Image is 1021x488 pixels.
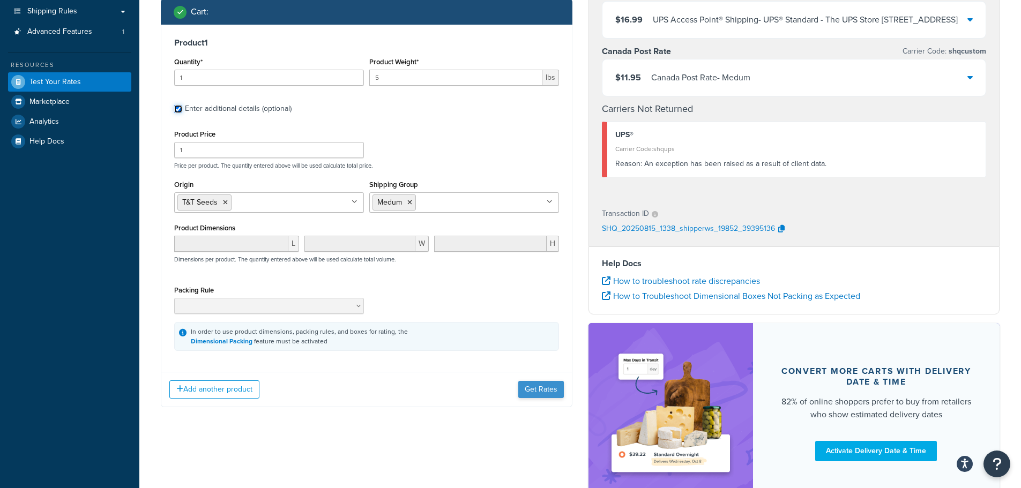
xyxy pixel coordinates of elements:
h2: Cart : [191,7,208,17]
input: Enter additional details (optional) [174,105,182,113]
span: Help Docs [29,137,64,146]
h3: Product 1 [174,37,559,48]
img: feature-image-ddt-36eae7f7280da8017bfb280eaccd9c446f90b1fe08728e4019434db127062ab4.png [605,339,737,488]
a: Advanced Features1 [8,22,131,42]
span: H [547,236,559,252]
span: W [415,236,429,252]
div: UPS Access Point® Shipping - UPS® Standard - The UPS Store [STREET_ADDRESS] [653,12,958,27]
p: Transaction ID [602,206,649,221]
button: Add another product [169,380,259,399]
div: An exception has been raised as a result of client data. [615,156,978,171]
h4: Help Docs [602,257,987,270]
span: lbs [542,70,559,86]
span: L [288,236,299,252]
span: Analytics [29,117,59,126]
div: Resources [8,61,131,70]
span: $11.95 [615,71,641,84]
label: Packing Rule [174,286,214,294]
div: UPS® [615,127,978,142]
button: Get Rates [518,381,564,398]
a: Test Your Rates [8,72,131,92]
label: Origin [174,181,193,189]
a: Analytics [8,112,131,131]
p: Price per product. The quantity entered above will be used calculate total price. [172,162,562,169]
span: $16.99 [615,13,643,26]
a: How to troubleshoot rate discrepancies [602,275,760,287]
a: Help Docs [8,132,131,151]
span: shqcustom [947,46,986,57]
a: Marketplace [8,92,131,111]
button: Open Resource Center [983,451,1010,477]
div: Canada Post Rate - Medum [651,70,750,85]
span: Reason: [615,158,642,169]
a: Shipping Rules [8,2,131,21]
p: Carrier Code: [903,44,986,59]
p: SHQ_20250815_1338_shipperws_19852_39395136 [602,221,775,237]
span: Marketplace [29,97,70,107]
input: 0.00 [369,70,542,86]
a: How to Troubleshoot Dimensional Boxes Not Packing as Expected [602,290,860,302]
a: Activate Delivery Date & Time [815,441,937,461]
input: 0.0 [174,70,364,86]
span: Test Your Rates [29,78,81,87]
div: 82% of online shoppers prefer to buy from retailers who show estimated delivery dates [779,395,974,421]
h4: Carriers Not Returned [602,102,987,116]
a: Dimensional Packing [191,336,252,346]
span: Advanced Features [27,27,92,36]
div: Convert more carts with delivery date & time [779,366,974,387]
h3: Canada Post Rate [602,46,671,57]
label: Shipping Group [369,181,418,189]
label: Product Dimensions [174,224,235,232]
label: Product Weight* [369,58,419,66]
p: Dimensions per product. The quantity entered above will be used calculate total volume. [172,256,396,263]
span: Shipping Rules [27,7,77,16]
span: T&T Seeds [182,197,218,208]
div: Carrier Code: shqups [615,141,978,156]
label: Quantity* [174,58,203,66]
div: In order to use product dimensions, packing rules, and boxes for rating, the feature must be acti... [191,327,408,346]
label: Product Price [174,130,215,138]
span: Medum [377,197,402,208]
div: Enter additional details (optional) [185,101,292,116]
span: 1 [122,27,124,36]
li: Advanced Features [8,22,131,42]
